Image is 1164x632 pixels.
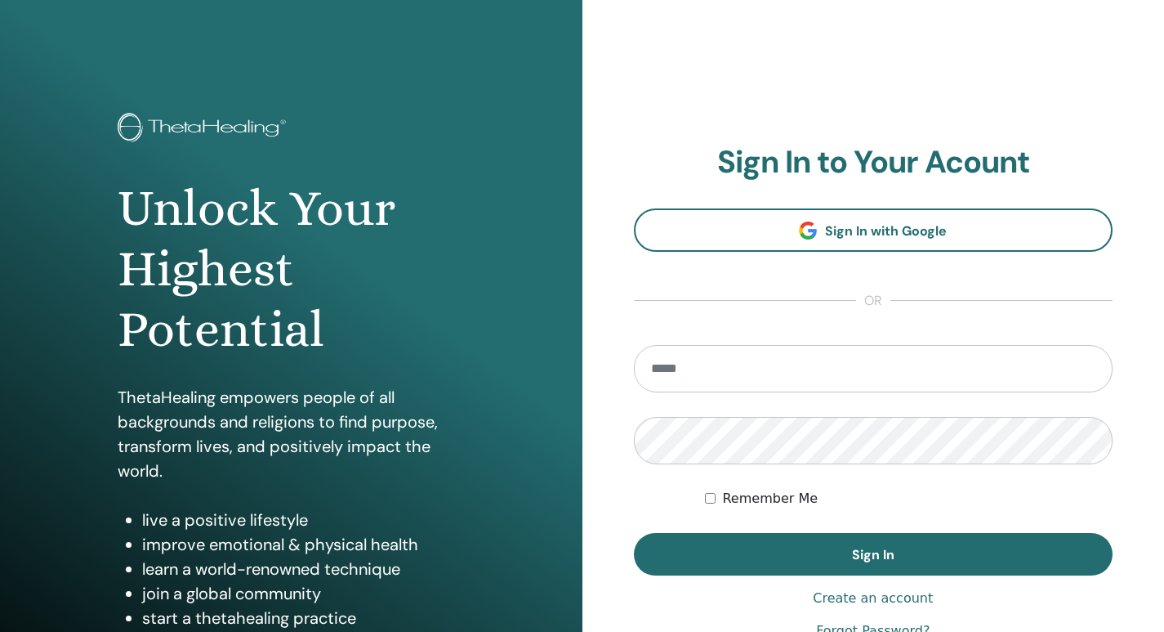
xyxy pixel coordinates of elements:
[142,581,465,606] li: join a global community
[118,178,465,361] h1: Unlock Your Highest Potential
[634,533,1113,576] button: Sign In
[634,144,1113,182] h2: Sign In to Your Acount
[852,546,894,563] span: Sign In
[634,208,1113,252] a: Sign In with Google
[825,222,947,240] span: Sign In with Google
[142,532,465,557] li: improve emotional & physical health
[142,508,465,532] li: live a positive lifestyle
[813,589,933,608] a: Create an account
[722,489,818,509] label: Remember Me
[142,557,465,581] li: learn a world-renowned technique
[856,291,890,311] span: or
[705,489,1113,509] div: Keep me authenticated indefinitely or until I manually logout
[118,385,465,483] p: ThetaHealing empowers people of all backgrounds and religions to find purpose, transform lives, a...
[142,606,465,630] li: start a thetahealing practice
